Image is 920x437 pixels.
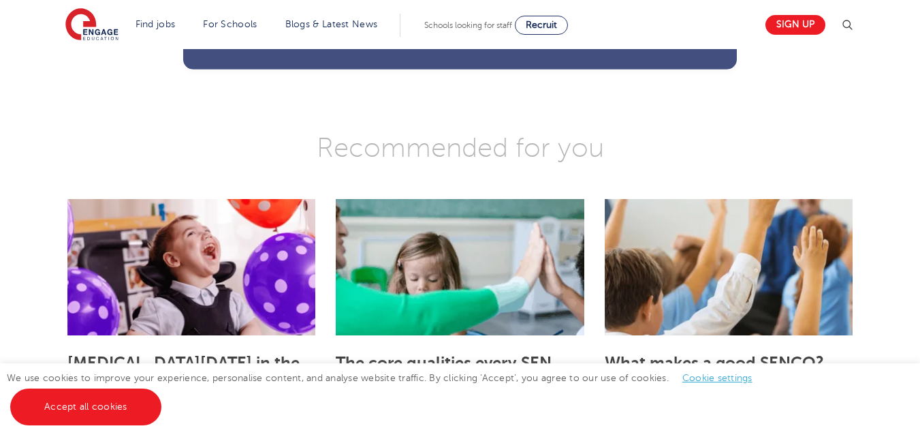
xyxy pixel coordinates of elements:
a: For Schools [203,19,257,29]
a: [MEDICAL_DATA][DATE] in the Classroom [67,353,300,395]
span: Recruit [526,20,557,30]
h3: Recommended for you [57,131,863,165]
a: Sign up [765,15,825,35]
a: Recruit [515,16,568,35]
a: Blogs & Latest News [285,19,378,29]
img: Engage Education [65,8,118,42]
a: The core qualities every SEN teaching assistant needs in education [336,353,552,419]
span: Schools looking for staff [424,20,512,30]
a: Accept all cookies [10,389,161,425]
a: What makes a good SENCO? [605,353,824,372]
span: We use cookies to improve your experience, personalise content, and analyse website traffic. By c... [7,373,766,412]
a: Cookie settings [682,373,752,383]
a: Find jobs [136,19,176,29]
